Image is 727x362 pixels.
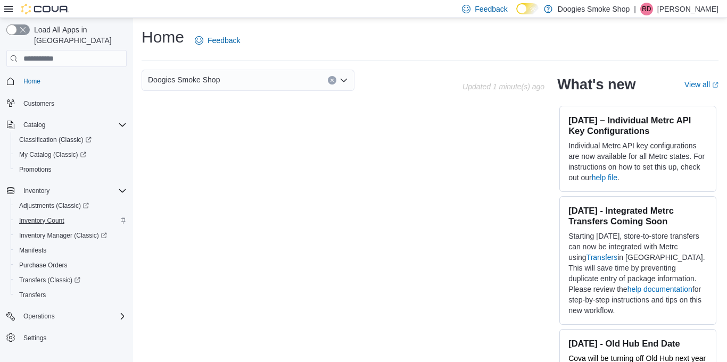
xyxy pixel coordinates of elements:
[19,291,46,299] span: Transfers
[15,289,50,301] a: Transfers
[15,259,72,272] a: Purchase Orders
[19,150,86,159] span: My Catalog (Classic)
[19,136,92,144] span: Classification (Classic)
[558,3,630,15] p: Doogies Smoke Shop
[586,253,618,262] a: Transfers
[557,76,635,93] h2: What's new
[23,312,55,321] span: Operations
[657,3,718,15] p: [PERSON_NAME]
[15,148,127,161] span: My Catalog (Classic)
[642,3,651,15] span: RD
[23,187,49,195] span: Inventory
[19,119,49,131] button: Catalog
[2,330,131,346] button: Settings
[19,96,127,110] span: Customers
[516,3,539,14] input: Dark Mode
[19,231,107,240] span: Inventory Manager (Classic)
[568,115,707,136] h3: [DATE] – Individual Metrc API Key Configurations
[11,273,131,288] a: Transfers (Classic)
[23,121,45,129] span: Catalog
[19,310,127,323] span: Operations
[15,163,127,176] span: Promotions
[11,213,131,228] button: Inventory Count
[19,216,64,225] span: Inventory Count
[15,229,127,242] span: Inventory Manager (Classic)
[11,147,131,162] a: My Catalog (Classic)
[208,35,240,46] span: Feedback
[15,163,56,176] a: Promotions
[340,76,348,85] button: Open list of options
[19,184,54,197] button: Inventory
[11,162,131,177] button: Promotions
[640,3,653,15] div: Ryan Dunshee
[15,259,127,272] span: Purchase Orders
[2,73,131,89] button: Home
[15,148,90,161] a: My Catalog (Classic)
[142,27,184,48] h1: Home
[19,261,68,270] span: Purchase Orders
[462,82,544,91] p: Updated 1 minute(s) ago
[634,3,636,15] p: |
[2,183,131,198] button: Inventory
[15,274,85,287] a: Transfers (Classic)
[2,117,131,132] button: Catalog
[15,214,127,227] span: Inventory Count
[15,133,127,146] span: Classification (Classic)
[19,246,46,255] span: Manifests
[19,276,80,284] span: Transfers (Classic)
[11,228,131,243] a: Inventory Manager (Classic)
[19,201,89,210] span: Adjustments (Classic)
[475,4,507,14] span: Feedback
[684,80,718,89] a: View allExternal link
[23,77,40,86] span: Home
[19,184,127,197] span: Inventory
[19,165,52,174] span: Promotions
[15,133,96,146] a: Classification (Classic)
[712,82,718,88] svg: External link
[516,14,517,15] span: Dark Mode
[19,74,127,88] span: Home
[148,73,220,86] span: Doogies Smoke Shop
[19,310,59,323] button: Operations
[2,95,131,111] button: Customers
[15,199,93,212] a: Adjustments (Classic)
[23,334,46,342] span: Settings
[11,258,131,273] button: Purchase Orders
[19,97,59,110] a: Customers
[15,199,127,212] span: Adjustments (Classic)
[15,274,127,287] span: Transfers (Classic)
[19,331,127,344] span: Settings
[568,205,707,226] h3: [DATE] - Integrated Metrc Transfers Coming Soon
[15,229,111,242] a: Inventory Manager (Classic)
[19,119,127,131] span: Catalog
[11,132,131,147] a: Classification (Classic)
[11,198,131,213] a: Adjustments (Classic)
[568,140,707,183] p: Individual Metrc API key configurations are now available for all Metrc states. For instructions ...
[568,338,707,349] h3: [DATE] - Old Hub End Date
[328,76,336,85] button: Clear input
[15,244,51,257] a: Manifests
[11,288,131,302] button: Transfers
[191,30,244,51] a: Feedback
[19,332,51,344] a: Settings
[568,231,707,316] p: Starting [DATE], store-to-store transfers can now be integrated with Metrc using in [GEOGRAPHIC_D...
[21,4,69,14] img: Cova
[19,75,45,88] a: Home
[15,214,69,227] a: Inventory Count
[30,24,127,46] span: Load All Apps in [GEOGRAPHIC_DATA]
[627,285,692,293] a: help documentation
[23,99,54,108] span: Customers
[15,244,127,257] span: Manifests
[592,173,617,182] a: help file
[2,309,131,324] button: Operations
[11,243,131,258] button: Manifests
[15,289,127,301] span: Transfers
